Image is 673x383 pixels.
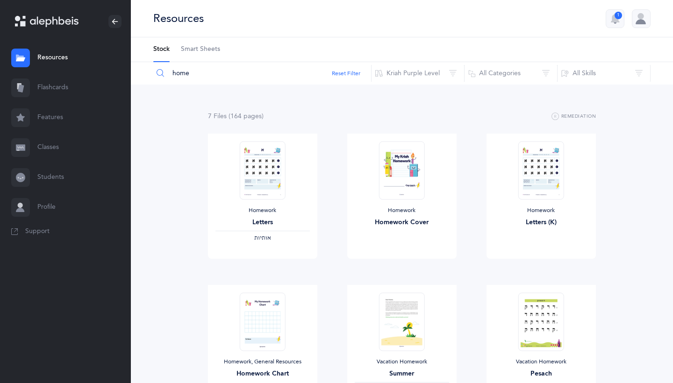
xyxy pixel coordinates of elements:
div: Letters (K) [494,218,588,227]
span: 7 File [208,113,227,120]
img: Summer_L1_LetterFluency_thumbnail_1685022893.png [379,292,425,351]
input: Search Resources [153,62,372,85]
div: Homework [494,207,588,214]
button: All Categories [464,62,558,85]
div: 1 [615,12,622,19]
div: Pesach [494,369,588,379]
div: Resources [153,11,204,26]
div: Summer [355,369,449,379]
div: Homework, General Resources [215,358,310,366]
button: Kriah Purple Level [371,62,465,85]
span: ‫אותיות‬ [254,234,271,241]
span: (164 page ) [229,113,264,120]
button: All Skills [557,62,651,85]
button: Reset Filter [332,69,360,78]
div: Vacation Homework [494,358,588,366]
div: Homework Chart [215,369,310,379]
button: Remediation [551,111,596,122]
img: Homework-L1-Letters_EN_thumbnail_1731214302.png [240,141,286,199]
span: Smart Sheets [181,45,220,54]
div: Vacation Homework [355,358,449,366]
span: Support [25,227,50,236]
img: Pesach_EN_thumbnail_1743021875.png [518,292,564,351]
img: Homework-Cover-EN_thumbnail_1597602968.png [379,141,425,199]
span: s [224,113,227,120]
img: Homework-L1-Letters__K_EN_thumbnail_1753887655.png [518,141,564,199]
img: My_Homework_Chart_1_thumbnail_1716209946.png [240,292,286,351]
button: 1 [606,9,624,28]
div: Homework [355,207,449,214]
div: Homework [215,207,310,214]
div: Letters [215,218,310,227]
span: s [259,113,262,120]
div: Homework Cover [355,218,449,227]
